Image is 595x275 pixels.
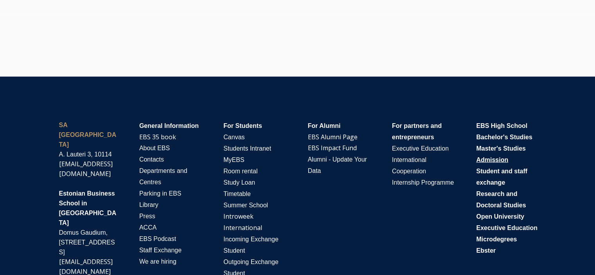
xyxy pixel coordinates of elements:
span: EBS High School [476,122,527,129]
span: General Information [139,122,199,129]
span: Domus Gaudium, [STREET_ADDRESS] [59,229,115,255]
a: Canvas [223,133,244,141]
a: MyEBS [223,155,244,164]
span: Bachelor's Studies [476,134,532,140]
a: EBS High School [476,121,527,130]
span: For Alumni [308,122,341,129]
span: Staff Exchange [139,247,182,253]
a: Executive Education [476,223,537,232]
span: Students Intranet [223,145,271,152]
a: Departments and Centres [139,166,187,186]
span: Executive Education [392,145,449,152]
span: A. Lauteri 3, 10114 [59,151,112,158]
span: Room rental [223,168,257,174]
span: Estonian Business School in [GEOGRAPHIC_DATA] [59,190,117,226]
span: Study Loan [223,179,255,186]
a: EBS Alumni Page [308,133,358,141]
span: Student and staff exchange [476,168,527,186]
span: Press [139,213,155,219]
a: Contacts [139,155,164,164]
span: Executive Education [476,225,537,231]
span: For Students [223,122,262,129]
span: Departments and Centres [139,167,187,185]
span: Microdegrees [476,236,517,243]
a: Internship Programme [392,178,454,187]
a: Ebster [476,246,496,255]
a: EBS 35 book [139,133,176,141]
span: Ebster [476,247,496,254]
span: Parking in EBS [139,190,182,197]
a: Executive Education [392,144,449,153]
span: Library [139,201,158,208]
span: Master's Studies [476,145,526,152]
span: International Cooperation [392,156,426,174]
a: [EMAIL_ADDRESS][DOMAIN_NAME] [59,160,113,178]
a: Summer School [223,201,268,209]
span: About EBS [139,145,170,151]
a: Press [139,212,155,220]
a: Incoming Exchange Student [223,235,279,255]
a: EBS Podcast [139,234,176,243]
a: Student and staff exchange [476,167,527,187]
span: Open University [476,213,524,220]
a: nternational [225,223,262,232]
a: Timetable [223,189,251,198]
span: Canvas [223,134,244,140]
a: Students Intranet [223,144,271,153]
span: I [223,225,262,231]
a: Microdegrees [476,235,517,243]
a: Alumni - Update Your Data [308,155,367,175]
span: EBS Podcast [139,235,176,242]
span: I [223,213,253,220]
a: Study Loan [223,178,255,187]
a: Library [139,200,158,209]
a: Open University [476,212,524,221]
a: Master's Studies [476,144,526,153]
a: ACCA [139,223,156,232]
span: Research and Doctoral Studies [476,191,526,208]
span: Contacts [139,156,164,163]
a: Bachelor's Studies [476,133,532,141]
a: EBS Impact Fund [308,144,357,152]
a: Parking in EBS [139,189,182,198]
span: Incoming Exchange Student [223,236,279,254]
span: MyEBS [223,156,244,163]
span: Alumni - Update Your Data [308,156,367,174]
a: Room rental [223,167,257,175]
a: ntroweek [225,212,253,221]
a: Admission [476,156,508,163]
span: Internship Programme [392,179,454,186]
span: Summer School [223,202,268,208]
span: We are hiring [139,258,176,265]
span: For partners and entrepreneurs [392,122,442,140]
a: We are hiring [139,257,176,266]
a: Staff Exchange [139,246,182,254]
span: ACCA [139,224,156,231]
span: Timetable [223,191,251,197]
a: Research and Doctoral Studies [476,189,526,209]
a: International Cooperation [392,155,426,175]
a: About EBS [139,144,170,152]
strong: SA [GEOGRAPHIC_DATA] [59,122,117,148]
